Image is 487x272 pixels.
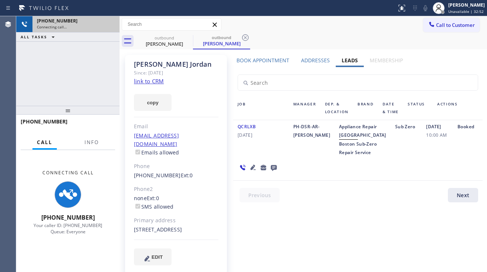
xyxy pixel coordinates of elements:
span: [PHONE_NUMBER] [41,213,95,222]
span: Call [37,139,52,146]
span: QCRLXB [238,123,256,130]
div: [PERSON_NAME] [194,40,249,47]
a: [PHONE_NUMBER] [134,172,181,179]
div: Christine Jordan [137,33,192,49]
input: Emails allowed [135,150,140,154]
div: Actions [433,100,483,118]
div: Status [403,100,433,118]
label: Emails allowed [134,149,179,156]
span: Boston Sub-Zero Repair Service [339,141,377,156]
span: Connecting Call [42,170,94,176]
span: Connecting call… [37,24,67,29]
label: Membership [370,57,403,64]
div: Sub Zero [391,122,422,157]
label: Addresses [301,57,330,64]
div: Job [233,100,289,118]
span: Your caller ID: [PHONE_NUMBER] Queue: Everyone [34,222,102,235]
div: Date & Time [378,100,403,118]
button: Mute [420,3,431,13]
span: Ext: 0 [147,195,159,202]
div: Brand [353,100,378,118]
button: Call to Customer [423,18,480,32]
span: EDIT [152,254,163,260]
button: Call [32,135,57,150]
label: Book Appointment [236,57,289,64]
label: Leads [342,57,358,64]
span: Ext: 0 [181,172,193,179]
span: Appliance Repair [GEOGRAPHIC_DATA] [339,123,386,138]
div: Phone [134,162,218,171]
span: ALL TASKS [21,34,47,39]
div: Dep. & Location [321,100,353,118]
span: Info [84,139,99,146]
span: [PHONE_NUMBER] [37,18,77,24]
div: [STREET_ADDRESS] [134,226,218,234]
div: Christine Jordan [194,33,249,49]
div: outbound [194,35,249,40]
button: ALL TASKS [16,32,62,41]
div: Booked [453,122,483,157]
div: Manager [289,100,321,118]
a: link to CRM [134,77,164,85]
span: [DATE] [238,131,284,139]
div: outbound [137,35,192,41]
div: none [134,194,218,211]
div: [PERSON_NAME] [448,2,485,8]
span: 10:00 AM [426,131,449,139]
div: [PERSON_NAME] [137,41,192,47]
div: [DATE] [422,122,453,157]
div: Email [134,122,218,131]
div: [PERSON_NAME] Jordan [134,60,218,69]
div: Phone2 [134,185,218,193]
span: Unavailable | 32:52 [448,9,484,14]
span: [PHONE_NUMBER] [21,118,68,125]
input: Search [238,75,478,90]
button: Info [80,135,103,150]
input: Search [122,18,221,30]
a: [EMAIL_ADDRESS][DOMAIN_NAME] [134,132,179,147]
div: PH-DSR-AR-[PERSON_NAME] [289,122,335,157]
div: Primary address [134,216,218,225]
div: Since: [DATE] [134,69,218,77]
button: copy [134,94,172,111]
span: Call to Customer [436,22,475,28]
button: EDIT [134,248,172,265]
label: SMS allowed [134,203,173,210]
input: SMS allowed [135,204,140,209]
